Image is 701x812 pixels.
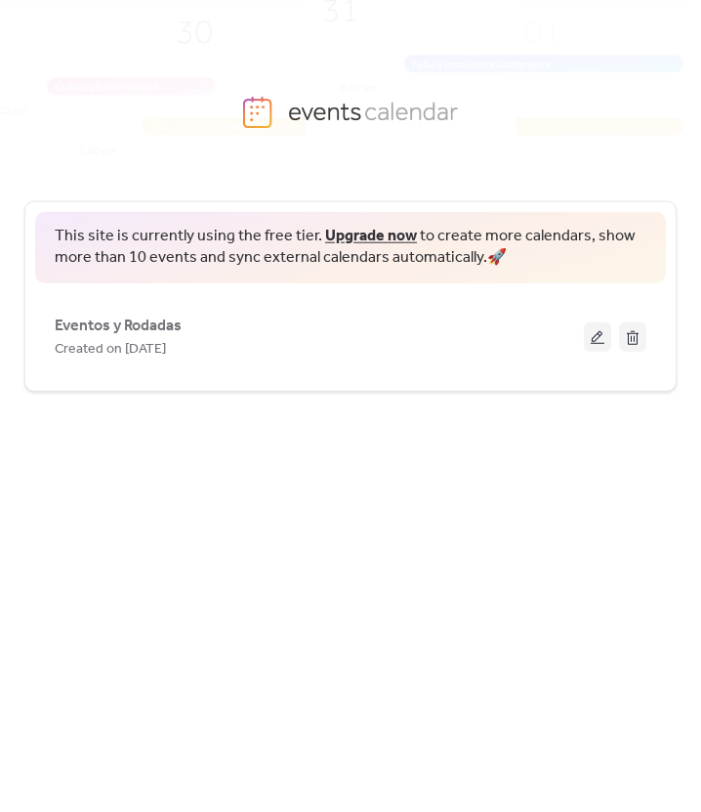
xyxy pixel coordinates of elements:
[325,221,417,251] a: Upgrade now
[55,320,182,330] a: Eventos y Rodadas
[55,337,166,361] span: Created on [DATE]
[55,314,182,337] span: Eventos y Rodadas
[55,226,646,270] span: This site is currently using the free tier. to create more calendars, show more than 10 events an...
